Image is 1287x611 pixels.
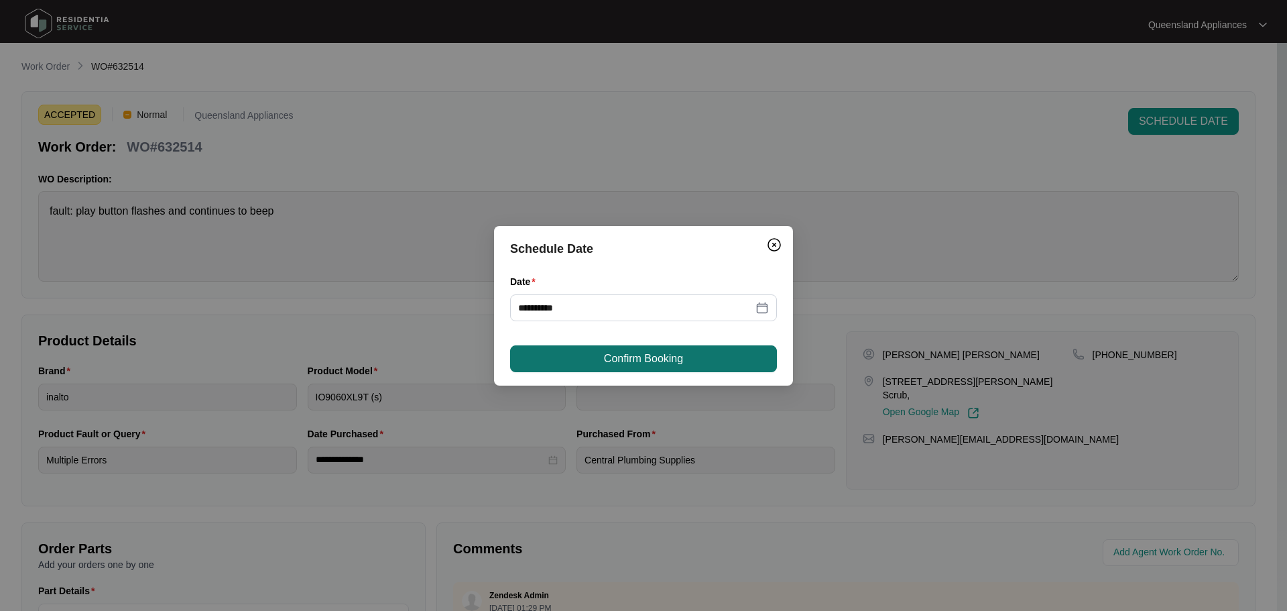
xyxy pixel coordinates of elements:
img: closeCircle [766,237,782,253]
button: Confirm Booking [510,345,777,372]
span: Confirm Booking [604,351,683,367]
button: Close [763,234,785,256]
label: Date [510,275,541,288]
div: Schedule Date [510,239,777,258]
input: Date [518,300,753,315]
